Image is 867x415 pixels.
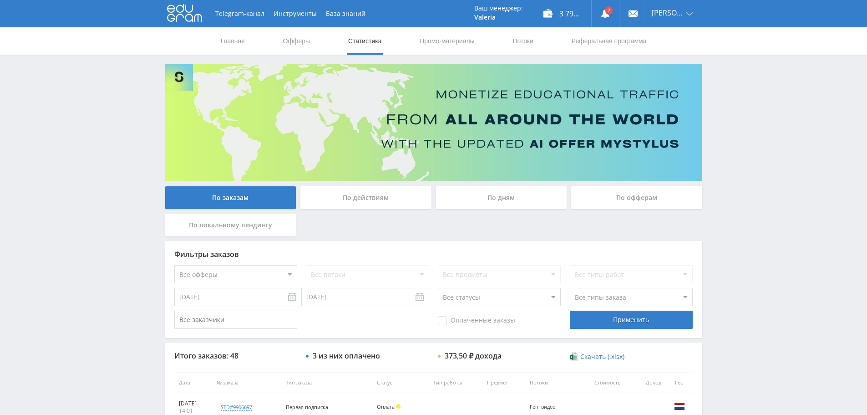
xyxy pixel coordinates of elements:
span: Скачать (.xlsx) [580,353,624,360]
a: Статистика [347,27,383,55]
span: Оплаченные заказы [438,316,515,325]
th: Статус [372,373,429,393]
div: По локальному лендингу [165,214,296,236]
div: Ген. видео [530,404,570,410]
span: Холд [396,404,401,409]
input: Все заказчики [174,311,297,329]
p: Valeria [474,14,523,21]
th: № заказа [212,373,281,393]
th: Гео [666,373,693,393]
div: 14:01 [179,407,208,415]
div: По заказам [165,186,296,209]
th: Предмет [482,373,525,393]
a: Главная [220,27,246,55]
span: [PERSON_NAME] [652,9,684,16]
p: Ваш менеджер: [474,5,523,12]
a: Потоки [512,27,534,55]
img: nld.png [674,401,685,412]
img: Banner [165,64,702,181]
div: По офферам [571,186,702,209]
span: Первая подписка [286,404,328,410]
div: Применить [570,311,693,329]
a: Реферальная программа [571,27,648,55]
a: Скачать (.xlsx) [570,352,624,361]
img: xlsx [570,352,578,361]
th: Потоки [525,373,575,393]
div: std#9906697 [221,404,252,411]
span: Оплата [377,403,395,410]
div: По действиям [300,186,431,209]
th: Тип работы [429,373,482,393]
th: Тип заказа [281,373,372,393]
th: Доход [625,373,666,393]
div: Итого заказов: 48 [174,352,297,360]
div: [DATE] [179,400,208,407]
th: Дата [174,373,213,393]
div: 3 из них оплачено [313,352,380,360]
div: 373,50 ₽ дохода [445,352,502,360]
div: По дням [436,186,567,209]
div: Фильтры заказов [174,250,693,258]
a: Промо-материалы [419,27,475,55]
a: Офферы [282,27,311,55]
th: Стоимость [575,373,624,393]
